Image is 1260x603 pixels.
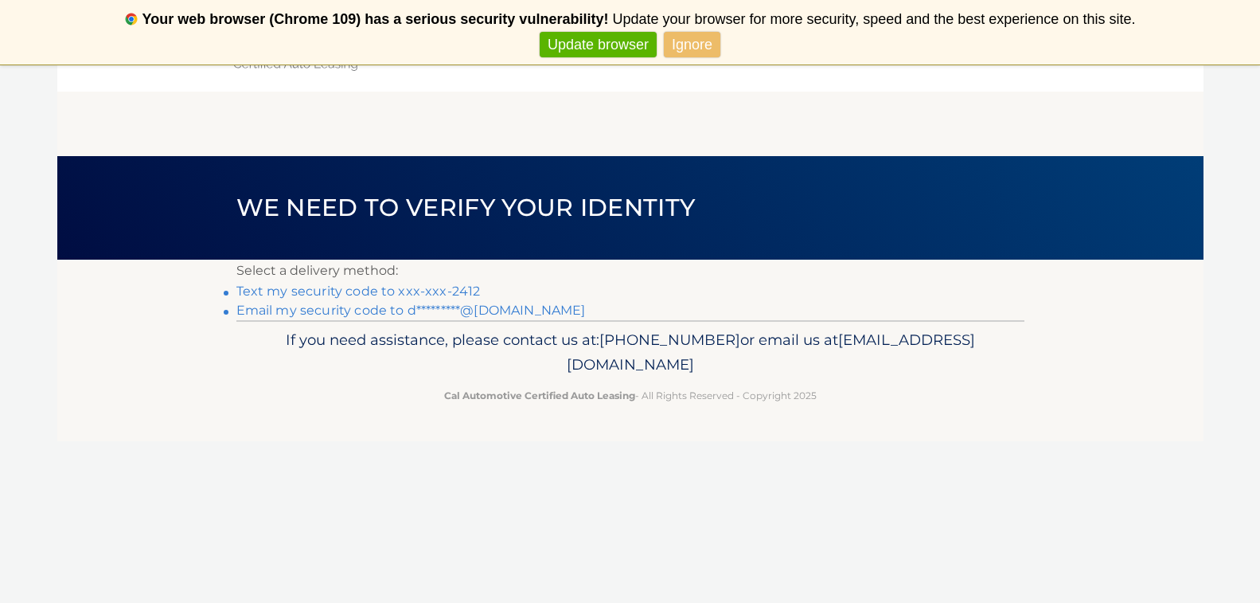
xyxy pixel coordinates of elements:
strong: Cal Automotive Certified Auto Leasing [444,390,635,401]
a: Ignore [664,32,720,58]
b: Your web browser (Chrome 109) has a serious security vulnerability! [142,11,609,27]
a: Email my security code to d*********@[DOMAIN_NAME] [236,303,586,318]
p: Select a delivery method: [236,260,1024,282]
p: If you need assistance, please contact us at: or email us at [247,327,1014,378]
span: Update your browser for more security, speed and the best experience on this site. [612,11,1135,27]
a: Update browser [540,32,657,58]
span: We need to verify your identity [236,193,696,222]
span: [PHONE_NUMBER] [599,331,740,349]
p: - All Rights Reserved - Copyright 2025 [247,387,1014,404]
a: Text my security code to xxx-xxx-2412 [236,284,481,299]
